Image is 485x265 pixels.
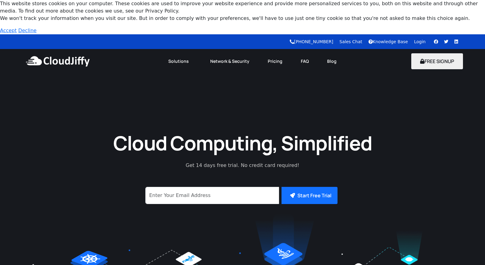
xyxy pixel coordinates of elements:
[105,130,380,156] h1: Cloud Computing, Simplified
[414,39,426,44] a: Login
[318,55,346,68] a: Blog
[145,187,279,204] input: Enter Your Email Address
[159,55,201,68] a: Solutions
[159,162,327,169] p: Get 14 days free trial. No credit card required!
[339,39,362,44] a: Sales Chat
[201,55,259,68] a: Network & Security
[259,55,292,68] a: Pricing
[411,53,463,69] button: FREE SIGNUP
[368,39,408,44] a: Knowledge Base
[292,55,318,68] a: FAQ
[290,39,333,44] a: [PHONE_NUMBER]
[411,58,463,65] a: FREE SIGNUP
[282,187,338,204] button: Start Free Trial
[18,28,37,33] a: Decline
